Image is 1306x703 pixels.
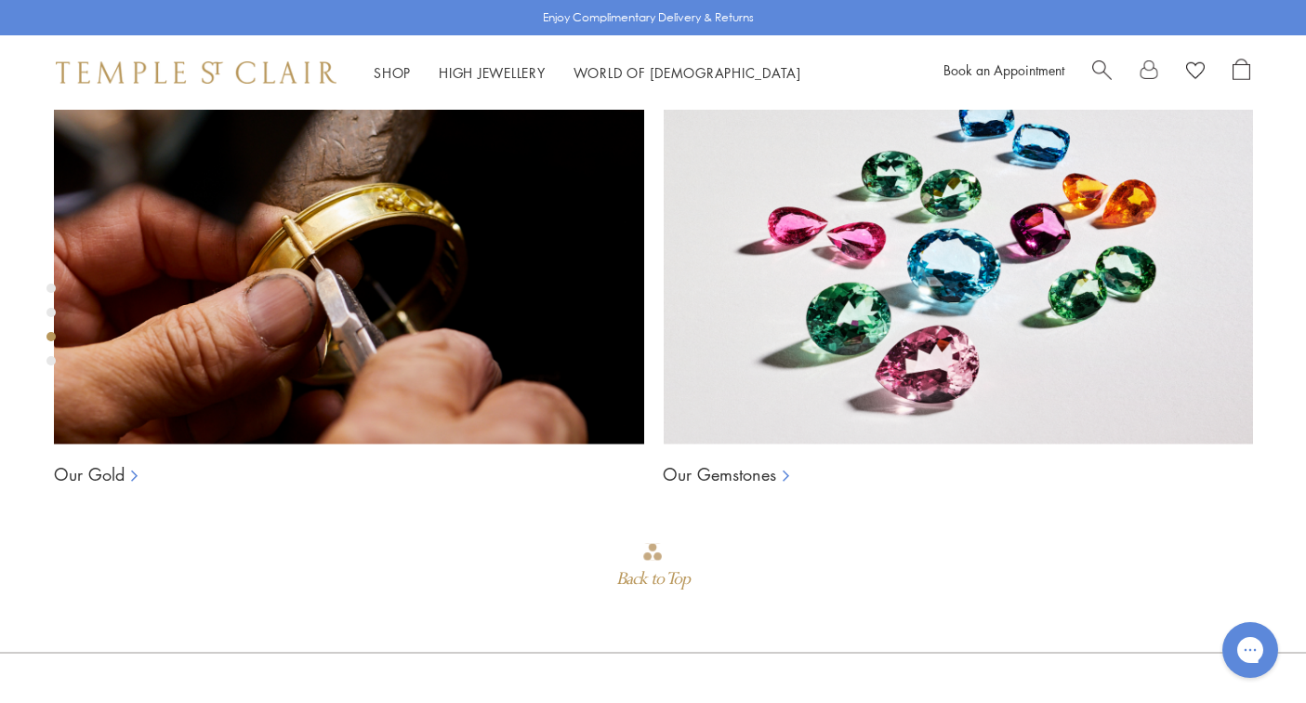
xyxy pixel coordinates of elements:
[1186,59,1205,86] a: View Wishlist
[574,63,801,82] a: World of [DEMOGRAPHIC_DATA]World of [DEMOGRAPHIC_DATA]
[439,63,546,82] a: High JewelleryHigh Jewellery
[663,73,1253,444] img: Ball Chains
[1233,59,1250,86] a: Open Shopping Bag
[1213,616,1287,684] iframe: Gorgias live chat messenger
[943,60,1064,79] a: Book an Appointment
[616,541,689,596] div: Go to top
[46,279,56,380] div: Product gallery navigation
[54,463,125,485] a: Our Gold
[56,61,336,84] img: Temple St. Clair
[543,8,754,27] p: Enjoy Complimentary Delivery & Returns
[374,61,801,85] nav: Main navigation
[374,63,411,82] a: ShopShop
[1092,59,1112,86] a: Search
[54,73,644,444] img: Ball Chains
[616,563,689,596] div: Back to Top
[663,463,776,485] a: Our Gemstones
